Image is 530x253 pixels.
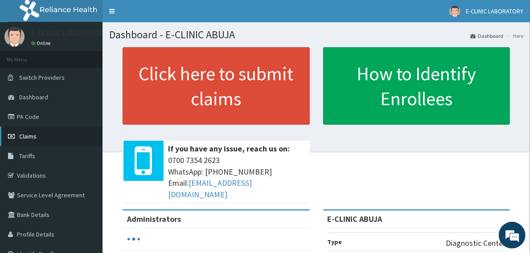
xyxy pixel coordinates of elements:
[19,132,37,140] span: Claims
[19,93,48,101] span: Dashboard
[323,47,510,125] a: How to Identify Enrollees
[328,214,382,224] strong: E-CLINIC ABUJA
[123,47,310,125] a: Click here to submit claims
[504,32,523,40] li: Here
[168,178,252,200] a: [EMAIL_ADDRESS][DOMAIN_NAME]
[168,143,290,154] b: If you have any issue, reach us on:
[446,237,505,249] p: Diagnostic Center
[466,7,523,15] span: E-CLINIC LABORATORY
[31,40,53,46] a: Online
[109,29,523,41] h1: Dashboard - E-CLINIC ABUJA
[127,233,140,246] svg: audio-loading
[19,73,65,82] span: Switch Providers
[4,27,25,47] img: User Image
[19,152,35,160] span: Tariffs
[470,32,503,40] a: Dashboard
[31,29,108,37] p: E-CLINIC LABORATORY
[328,238,342,246] b: Type
[449,6,460,17] img: User Image
[127,214,181,224] b: Administrators
[168,155,305,200] span: 0700 7354 2623 WhatsApp: [PHONE_NUMBER] Email:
